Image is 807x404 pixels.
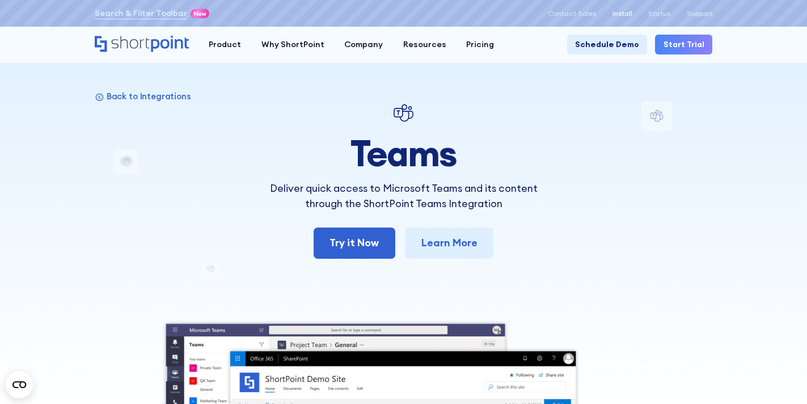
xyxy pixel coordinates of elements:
[95,36,188,53] a: Home
[107,91,191,102] p: Back to Integrations
[612,10,632,18] a: Install
[405,228,493,259] a: Learn More
[261,39,324,51] div: Why ShortPoint
[403,39,446,51] div: Resources
[198,35,251,55] a: Product
[687,10,712,18] a: Support
[655,35,712,55] a: Start Trial
[466,39,494,51] div: Pricing
[209,39,241,51] div: Product
[344,39,383,51] div: Company
[391,101,416,125] img: Teams
[335,35,394,55] a: Company
[603,272,807,404] iframe: Chat Widget
[548,10,596,18] a: Contact Sales
[252,133,555,173] h1: Teams
[251,35,335,55] a: Why ShortPoint
[6,371,33,398] button: Open CMP widget
[314,228,395,259] a: Try it Now
[95,91,191,102] a: Back to Integrations
[252,181,555,211] p: Deliver quick access to Microsoft Teams and its content through the ShortPoint Teams Integration
[648,10,670,18] a: Status
[567,35,647,55] a: Schedule Demo
[95,7,187,19] a: Search & Filter Toolbar
[393,35,457,55] a: Resources
[457,35,505,55] a: Pricing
